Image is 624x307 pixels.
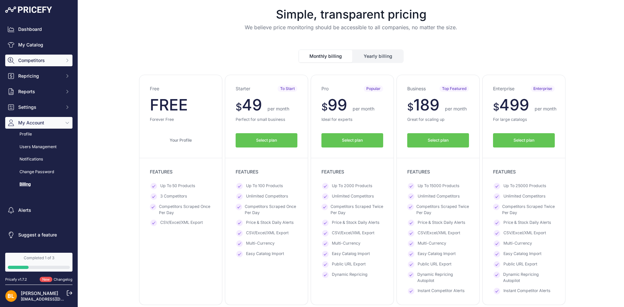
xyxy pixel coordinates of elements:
[417,272,469,284] span: Dynamic Repricing Autopilot
[236,101,242,113] span: $
[418,183,460,189] span: Up To 15000 Products
[83,23,619,31] p: We believe price monitoring should be accessible to all companies, no matter the size.
[246,251,284,257] span: Easy Catalog Import
[160,183,195,189] span: Up To 50 Products
[5,101,72,113] button: Settings
[236,133,297,148] button: Select plan
[503,261,537,268] span: Public URL Export
[439,85,469,92] span: Top Featured
[493,117,555,123] p: For large catalogs
[418,193,460,200] span: Unlimited Competitors
[503,272,555,284] span: Dynamic Repricing Autopilot
[150,117,212,123] p: Forever Free
[342,137,363,144] span: Select plan
[18,73,61,79] span: Repricing
[531,85,555,92] span: Enterprise
[513,137,534,144] span: Select plan
[407,101,413,113] span: $
[246,183,283,189] span: Up To 100 Products
[353,50,403,62] button: Yearly billing
[502,204,555,216] span: Competitors Scraped Twice Per Day
[493,133,555,148] button: Select plan
[445,106,467,111] span: per month
[159,204,212,216] span: Competitors Scraped Once Per Day
[503,288,551,294] span: Instant Competitor Alerts
[332,193,374,200] span: Unlimited Competitors
[418,288,465,294] span: Instant Competitor Alerts
[493,101,499,113] span: $
[5,204,72,216] a: Alerts
[5,23,72,245] nav: Sidebar
[503,230,546,237] span: CSV/Excel/XML Export
[321,133,383,148] button: Select plan
[5,70,72,82] button: Repricing
[236,117,297,123] p: Perfect for small business
[40,277,52,282] span: New
[236,85,250,92] h3: Starter
[332,261,366,268] span: Public URL Export
[364,85,383,92] span: Popular
[245,204,297,216] span: Competitors Scraped Once Per Day
[21,297,89,301] a: [EMAIL_ADDRESS][DOMAIN_NAME]
[18,88,61,95] span: Reports
[5,141,72,153] a: Users Management
[499,95,529,114] span: 499
[150,95,188,114] span: FREE
[332,230,374,237] span: CSV/Excel/XML Export
[418,220,465,226] span: Price & Stock Daily Alerts
[278,85,297,92] span: To Start
[256,137,277,144] span: Select plan
[5,154,72,165] a: Notifications
[8,255,70,261] div: Completed 1 of 3
[54,277,72,282] a: Changelog
[267,106,289,111] span: per month
[236,169,297,175] p: FEATURES
[428,137,448,144] span: Select plan
[321,101,328,113] span: $
[332,272,368,278] span: Dynamic Repricing
[5,179,72,190] a: Billing
[331,204,383,216] span: Competitors Scraped Twice Per Day
[5,277,27,282] div: Pricefy v1.7.2
[18,120,61,126] span: My Account
[332,183,372,189] span: Up To 2000 Products
[493,169,555,175] p: FEATURES
[246,230,289,237] span: CSV/Excel/XML Export
[18,104,61,110] span: Settings
[503,240,532,247] span: Multi-Currency
[246,193,288,200] span: Unlimited Competitors
[5,23,72,35] a: Dashboard
[5,229,72,241] a: Suggest a feature
[5,6,52,13] img: Pricefy Logo
[83,8,619,21] h1: Simple, transparent pricing
[416,204,469,216] span: Competitors Scraped Twice Per Day
[150,169,212,175] p: FEATURES
[503,183,546,189] span: Up To 25000 Products
[407,117,469,123] p: Great for scaling up
[5,253,72,272] a: Completed 1 of 3
[246,220,294,226] span: Price & Stock Daily Alerts
[299,50,352,62] button: Monthly billing
[535,106,556,111] span: per month
[407,169,469,175] p: FEATURES
[21,290,58,296] a: [PERSON_NAME]
[413,95,439,114] span: 189
[332,240,360,247] span: Multi-Currency
[418,230,460,237] span: CSV/Excel/XML Export
[160,193,187,200] span: 3 Competitors
[332,251,370,257] span: Easy Catalog Import
[332,220,380,226] span: Price & Stock Daily Alerts
[503,220,551,226] span: Price & Stock Daily Alerts
[150,133,212,148] a: Your Profile
[246,240,275,247] span: Multi-Currency
[150,85,159,92] h3: Free
[5,129,72,140] a: Profile
[503,251,541,257] span: Easy Catalog Import
[418,261,451,268] span: Public URL Export
[407,133,469,148] button: Select plan
[160,220,203,226] span: CSV/Excel/XML Export
[418,240,446,247] span: Multi-Currency
[18,57,61,64] span: Competitors
[407,85,426,92] h3: Business
[321,85,329,92] h3: Pro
